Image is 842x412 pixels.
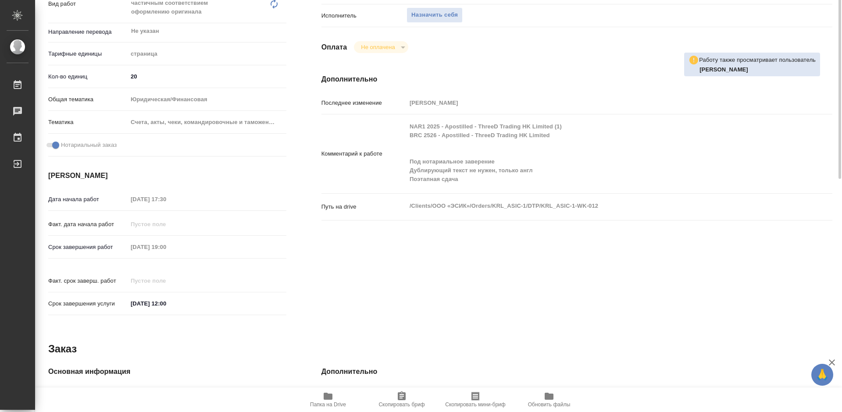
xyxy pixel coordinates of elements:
[48,277,128,285] p: Факт. срок заверш. работ
[528,401,571,408] span: Обновить файлы
[48,72,128,81] p: Кол-во единиц
[128,218,204,231] input: Пустое поле
[321,11,407,20] p: Исполнитель
[48,195,128,204] p: Дата начала работ
[48,299,128,308] p: Срок завершения услуги
[815,366,830,384] span: 🙏
[321,42,347,53] h4: Оплата
[48,118,128,127] p: Тематика
[378,401,425,408] span: Скопировать бриф
[321,366,832,377] h4: Дополнительно
[699,65,816,74] p: Гузов Марк
[354,41,408,53] div: Не оплачена
[321,99,407,107] p: Последнее изменение
[439,387,512,412] button: Скопировать мини-бриф
[291,387,365,412] button: Папка на Drive
[128,70,286,83] input: ✎ Введи что-нибудь
[407,7,463,23] button: Назначить себя
[61,141,117,149] span: Нотариальный заказ
[310,401,346,408] span: Папка на Drive
[699,66,748,73] b: [PERSON_NAME]
[407,96,790,109] input: Пустое поле
[512,387,586,412] button: Обновить файлы
[48,243,128,252] p: Срок завершения работ
[48,50,128,58] p: Тарифные единицы
[128,193,204,206] input: Пустое поле
[48,95,128,104] p: Общая тематика
[128,92,286,107] div: Юридическая/Финансовая
[48,366,286,377] h4: Основная информация
[128,297,204,310] input: ✎ Введи что-нибудь
[407,199,790,213] textarea: /Clients/ООО «ЭСИК»/Orders/KRL_ASIC-1/DTP/KRL_ASIC-1-WK-012
[407,119,790,187] textarea: NAR1 2025 - Apostilled - ThreeD Trading HK Limited (1) BRC 2526 - Apostilled - ThreeD Trading HK ...
[358,43,397,51] button: Не оплачена
[128,115,286,130] div: Счета, акты, чеки, командировочные и таможенные документы
[811,364,833,386] button: 🙏
[128,274,204,287] input: Пустое поле
[321,202,407,211] p: Путь на drive
[128,46,286,61] div: страница
[48,220,128,229] p: Факт. дата начала работ
[48,28,128,36] p: Направление перевода
[48,342,77,356] h2: Заказ
[699,56,816,64] p: Работу также просматривает пользователь
[321,74,832,85] h4: Дополнительно
[445,401,505,408] span: Скопировать мини-бриф
[321,149,407,158] p: Комментарий к работе
[128,241,204,253] input: Пустое поле
[365,387,439,412] button: Скопировать бриф
[48,170,286,181] h4: [PERSON_NAME]
[411,10,458,20] span: Назначить себя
